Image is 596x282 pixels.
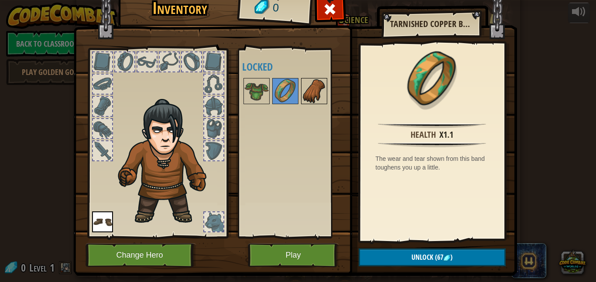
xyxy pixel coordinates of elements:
div: x1.1 [439,129,453,141]
img: portrait.png [273,79,298,103]
img: portrait.png [302,79,326,103]
img: portrait.png [404,51,460,108]
h4: Locked [242,61,345,72]
div: Health [411,129,436,141]
img: hr.png [378,123,486,128]
img: hair_2.png [114,99,221,225]
span: Unlock [411,252,433,262]
button: Unlock(67) [359,248,506,266]
img: portrait.png [244,79,269,103]
div: The wear and tear shown from this band toughens you up a little. [376,154,493,172]
button: Change Hero [86,243,196,267]
h2: Tarnished Copper Band [390,19,472,29]
span: (67 [433,252,443,262]
button: Play [248,243,339,267]
img: gem.png [443,255,450,262]
span: ) [450,252,452,262]
img: portrait.png [92,211,113,232]
img: hr.png [378,142,486,147]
